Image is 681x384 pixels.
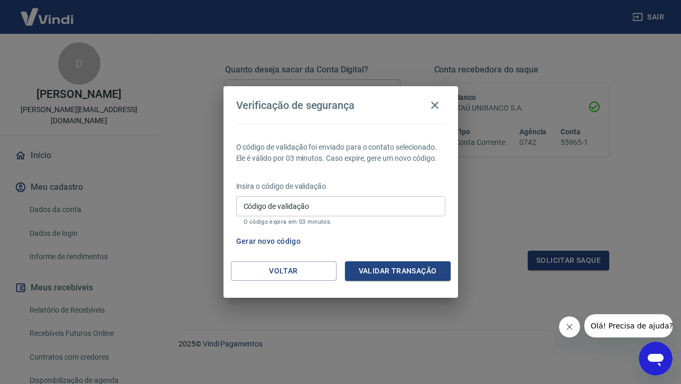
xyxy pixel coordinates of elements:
button: Voltar [231,261,337,281]
iframe: Botão para abrir a janela de mensagens [639,342,673,376]
iframe: Mensagem da empresa [584,314,673,337]
iframe: Fechar mensagem [559,316,580,337]
h4: Verificação de segurança [236,99,355,112]
button: Gerar novo código [232,232,305,251]
p: Insira o código de validação [236,181,445,192]
span: Olá! Precisa de ajuda? [6,7,89,16]
p: O código expira em 03 minutos. [244,218,438,225]
p: O código de validação foi enviado para o contato selecionado. Ele é válido por 03 minutos. Caso e... [236,142,445,164]
button: Validar transação [345,261,451,281]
